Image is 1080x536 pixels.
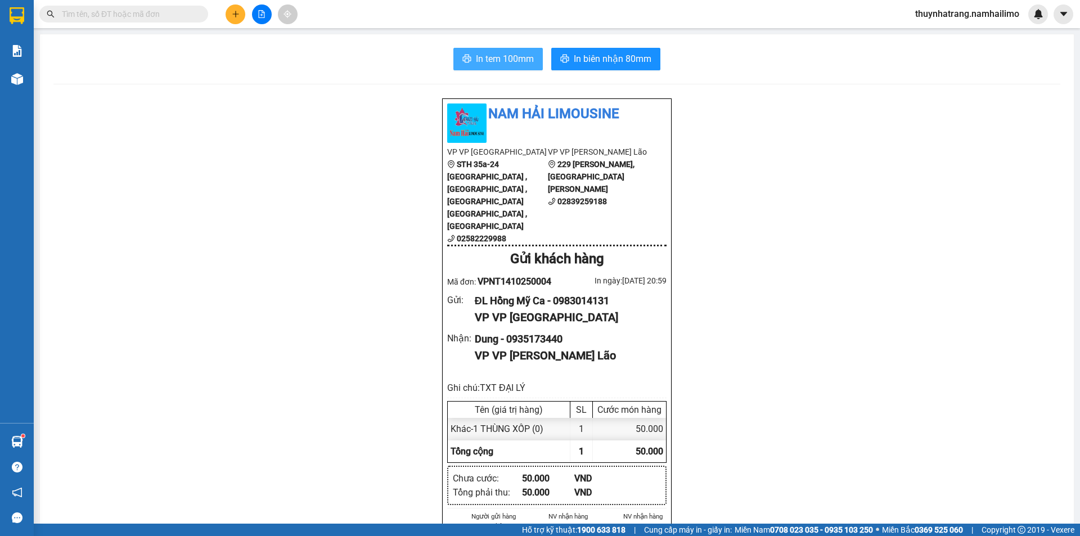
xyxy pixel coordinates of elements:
[619,511,667,521] li: NV nhận hàng
[906,7,1028,21] span: thuynhatrang.namhailimo
[644,524,732,536] span: Cung cấp máy in - giấy in:
[447,249,667,270] div: Gửi khách hàng
[453,48,543,70] button: printerIn tem 100mm
[447,235,455,242] span: phone
[574,52,651,66] span: In biên nhận 80mm
[882,524,963,536] span: Miền Bắc
[10,50,124,66] div: 0905616570
[770,525,873,534] strong: 0708 023 035 - 0935 103 250
[548,160,634,193] b: 229 [PERSON_NAME], [GEOGRAPHIC_DATA][PERSON_NAME]
[876,528,879,532] span: ⚪️
[278,4,298,24] button: aim
[1059,9,1069,19] span: caret-down
[12,462,22,472] span: question-circle
[470,511,517,532] li: Người gửi hàng xác nhận
[447,160,455,168] span: environment
[551,48,660,70] button: printerIn biên nhận 80mm
[10,10,124,37] div: VP [GEOGRAPHIC_DATA]
[1033,9,1043,19] img: icon-new-feature
[971,524,973,536] span: |
[62,8,195,20] input: Tìm tên, số ĐT hoặc mã đơn
[453,485,522,499] div: Tổng phải thu :
[130,73,223,88] div: 30.000
[557,197,607,206] b: 02839259188
[915,525,963,534] strong: 0369 525 060
[12,512,22,523] span: message
[447,103,667,125] li: Nam Hải Limousine
[132,10,222,37] div: VP [PERSON_NAME]
[548,197,556,205] span: phone
[447,160,527,231] b: STH 35a-24 [GEOGRAPHIC_DATA] , [GEOGRAPHIC_DATA] , [GEOGRAPHIC_DATA] [GEOGRAPHIC_DATA] , [GEOGRAP...
[570,418,593,440] div: 1
[522,485,574,499] div: 50.000
[283,10,291,18] span: aim
[557,274,667,287] div: In ngày: [DATE] 20:59
[451,404,567,415] div: Tên (giá trị hàng)
[258,10,265,18] span: file-add
[132,50,222,66] div: 0333747267
[12,487,22,498] span: notification
[10,11,27,22] span: Gửi:
[451,424,543,434] span: Khác - 1 THÙNG XỐP (0)
[476,52,534,66] span: In tem 100mm
[10,7,24,24] img: logo-vxr
[573,404,589,415] div: SL
[475,293,658,309] div: ĐL Hồng Mỹ Ca - 0983014131
[548,146,649,158] li: VP VP [PERSON_NAME] Lão
[252,4,272,24] button: file-add
[132,11,159,22] span: Nhận:
[462,54,471,65] span: printer
[579,446,584,457] span: 1
[447,331,475,345] div: Nhận :
[1054,4,1073,24] button: caret-down
[1018,526,1025,534] span: copyright
[11,45,23,57] img: solution-icon
[457,234,506,243] b: 02582229988
[522,524,625,536] span: Hỗ trợ kỹ thuật:
[130,75,146,87] span: CC :
[735,524,873,536] span: Miền Nam
[548,160,556,168] span: environment
[453,471,522,485] div: Chưa cước :
[574,485,627,499] div: VND
[475,347,658,364] div: VP VP [PERSON_NAME] Lão
[447,274,557,289] div: Mã đơn:
[47,10,55,18] span: search
[560,54,569,65] span: printer
[132,37,222,50] div: Quang
[522,471,574,485] div: 50.000
[226,4,245,24] button: plus
[577,525,625,534] strong: 1900 633 818
[21,434,25,438] sup: 1
[11,436,23,448] img: warehouse-icon
[574,471,627,485] div: VND
[544,511,592,521] li: NV nhận hàng
[596,404,663,415] div: Cước món hàng
[634,524,636,536] span: |
[447,381,667,395] div: Ghi chú: TXT ĐẠI LÝ
[447,146,548,158] li: VP VP [GEOGRAPHIC_DATA]
[636,446,663,457] span: 50.000
[447,103,487,143] img: logo.jpg
[10,37,124,50] div: Phước
[475,331,658,347] div: Dung - 0935173440
[232,10,240,18] span: plus
[478,276,551,287] span: VPNT1410250004
[447,293,475,307] div: Gửi :
[593,418,666,440] div: 50.000
[475,309,658,326] div: VP VP [GEOGRAPHIC_DATA]
[11,73,23,85] img: warehouse-icon
[451,446,493,457] span: Tổng cộng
